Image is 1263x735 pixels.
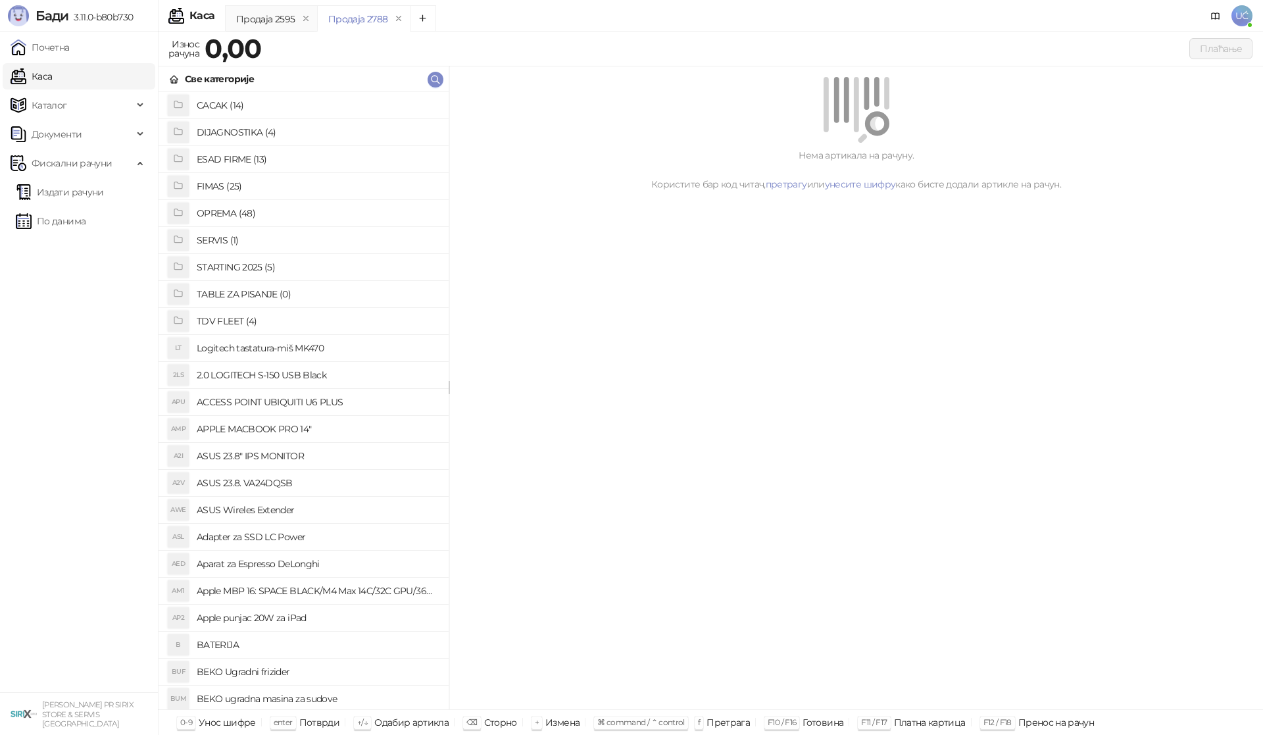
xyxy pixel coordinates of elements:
h4: ESAD FIRME (13) [197,149,438,170]
h4: APPLE MACBOOK PRO 14" [197,418,438,440]
span: Каталог [32,92,67,118]
button: remove [297,13,314,24]
span: ⌫ [466,717,477,727]
div: Каса [189,11,214,21]
div: Нема артикала на рачуну. Користите бар код читач, или како бисте додали артикле на рачун. [465,148,1247,191]
div: Продаја 2595 [236,12,295,26]
span: + [535,717,539,727]
h4: CACAK (14) [197,95,438,116]
span: F11 / F17 [861,717,887,727]
div: Потврди [299,714,340,731]
h4: STARTING 2025 (5) [197,257,438,278]
div: 2LS [168,365,189,386]
div: grid [159,92,449,709]
h4: Apple MBP 16: SPACE BLACK/M4 Max 14C/32C GPU/36GB/1T-ZEE [197,580,438,601]
strong: 0,00 [205,32,261,64]
h4: ASUS Wireles Extender [197,499,438,520]
h4: ASUS 23.8" IPS MONITOR [197,445,438,467]
h4: DIJAGNOSTIKA (4) [197,122,438,143]
h4: Adapter za SSD LC Power [197,526,438,547]
div: Износ рачуна [166,36,202,62]
a: Почетна [11,34,70,61]
a: унесите шифру [825,178,896,190]
a: Документација [1205,5,1226,26]
div: Продаја 2788 [328,12,387,26]
div: AMP [168,418,189,440]
div: Унос шифре [199,714,256,731]
div: AP2 [168,607,189,628]
div: BUM [168,688,189,709]
div: Платна картица [894,714,966,731]
h4: BEKO Ugradni frizider [197,661,438,682]
h4: TDV FLEET (4) [197,311,438,332]
span: 0-9 [180,717,192,727]
span: ⌘ command / ⌃ control [597,717,685,727]
div: Пренос на рачун [1018,714,1094,731]
div: AWE [168,499,189,520]
h4: Aparat za Espresso DeLonghi [197,553,438,574]
h4: ACCESS POINT UBIQUITI U6 PLUS [197,392,438,413]
h4: ASUS 23.8. VA24DQSB [197,472,438,494]
span: Фискални рачуни [32,150,112,176]
h4: SERVIS (1) [197,230,438,251]
h4: FIMAS (25) [197,176,438,197]
div: Претрага [706,714,750,731]
h4: BATERIJA [197,634,438,655]
div: LT [168,338,189,359]
span: enter [274,717,293,727]
div: Одабир артикла [374,714,449,731]
img: Logo [8,5,29,26]
a: По данима [16,208,86,234]
img: 64x64-companyLogo-cb9a1907-c9b0-4601-bb5e-5084e694c383.png [11,701,37,727]
a: претрагу [766,178,807,190]
span: 3.11.0-b80b730 [68,11,133,23]
button: Add tab [410,5,436,32]
div: Готовина [803,714,843,731]
small: [PERSON_NAME] PR SIRIX STORE & SERVIS [GEOGRAPHIC_DATA] [42,700,134,728]
div: A2V [168,472,189,494]
span: ↑/↓ [357,717,368,727]
span: UĆ [1231,5,1252,26]
div: APU [168,392,189,413]
a: Издати рачуни [16,179,104,205]
div: AED [168,553,189,574]
span: F12 / F18 [983,717,1012,727]
h4: OPREMA (48) [197,203,438,224]
button: Плаћање [1189,38,1252,59]
button: remove [390,13,407,24]
a: Каса [11,63,52,89]
div: Измена [545,714,580,731]
h4: Apple punjac 20W za iPad [197,607,438,628]
div: ASL [168,526,189,547]
h4: BEKO ugradna masina za sudove [197,688,438,709]
span: F10 / F16 [768,717,796,727]
h4: 2.0 LOGITECH S-150 USB Black [197,365,438,386]
div: Све категорије [185,72,254,86]
div: A2I [168,445,189,467]
div: AM1 [168,580,189,601]
div: B [168,634,189,655]
h4: TABLE ZA PISANJE (0) [197,284,438,305]
h4: Logitech tastatura-miš MK470 [197,338,438,359]
span: Бади [36,8,68,24]
div: BUF [168,661,189,682]
div: Сторно [484,714,517,731]
span: f [698,717,700,727]
span: Документи [32,121,82,147]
